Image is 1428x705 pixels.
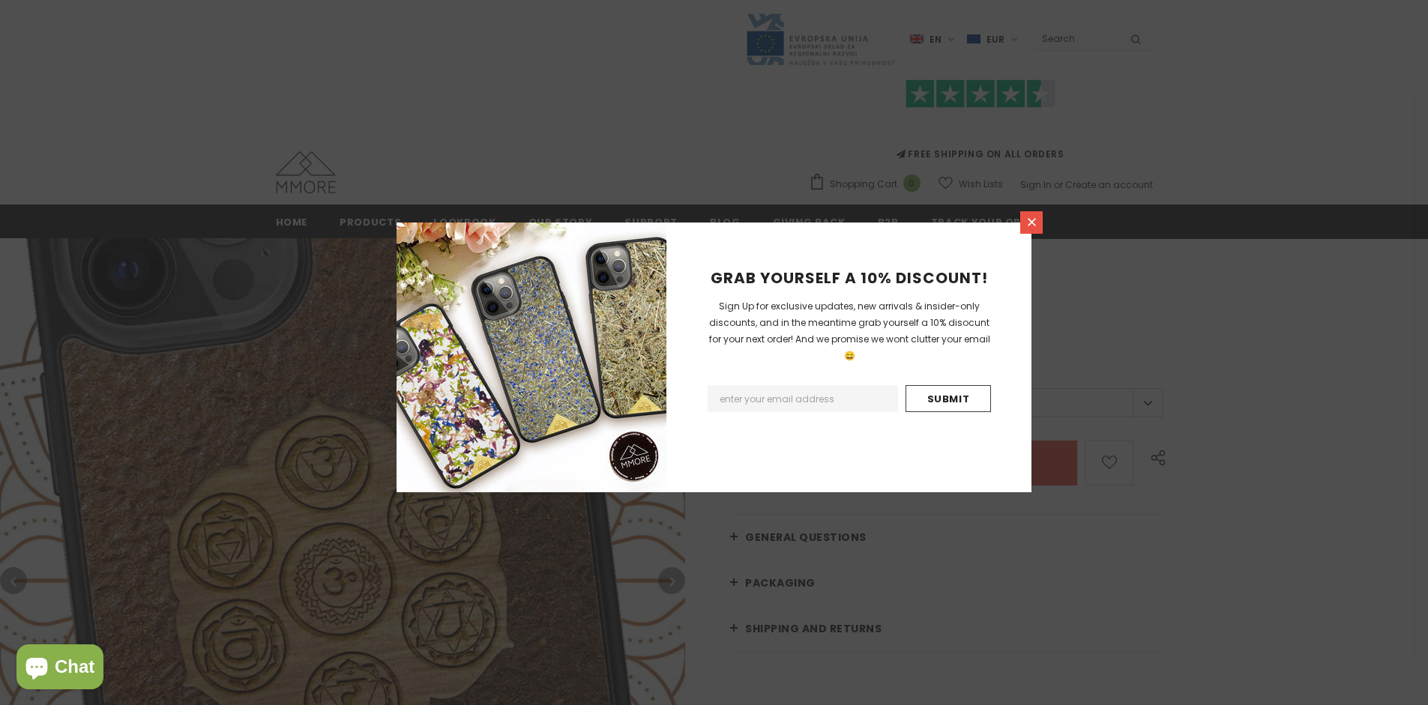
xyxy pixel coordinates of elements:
input: Submit [906,385,991,412]
span: Sign Up for exclusive updates, new arrivals & insider-only discounts, and in the meantime grab yo... [709,300,990,362]
a: Close [1020,211,1043,234]
inbox-online-store-chat: Shopify online store chat [12,644,108,693]
input: Email Address [708,385,898,412]
span: GRAB YOURSELF A 10% DISCOUNT! [711,267,988,288]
